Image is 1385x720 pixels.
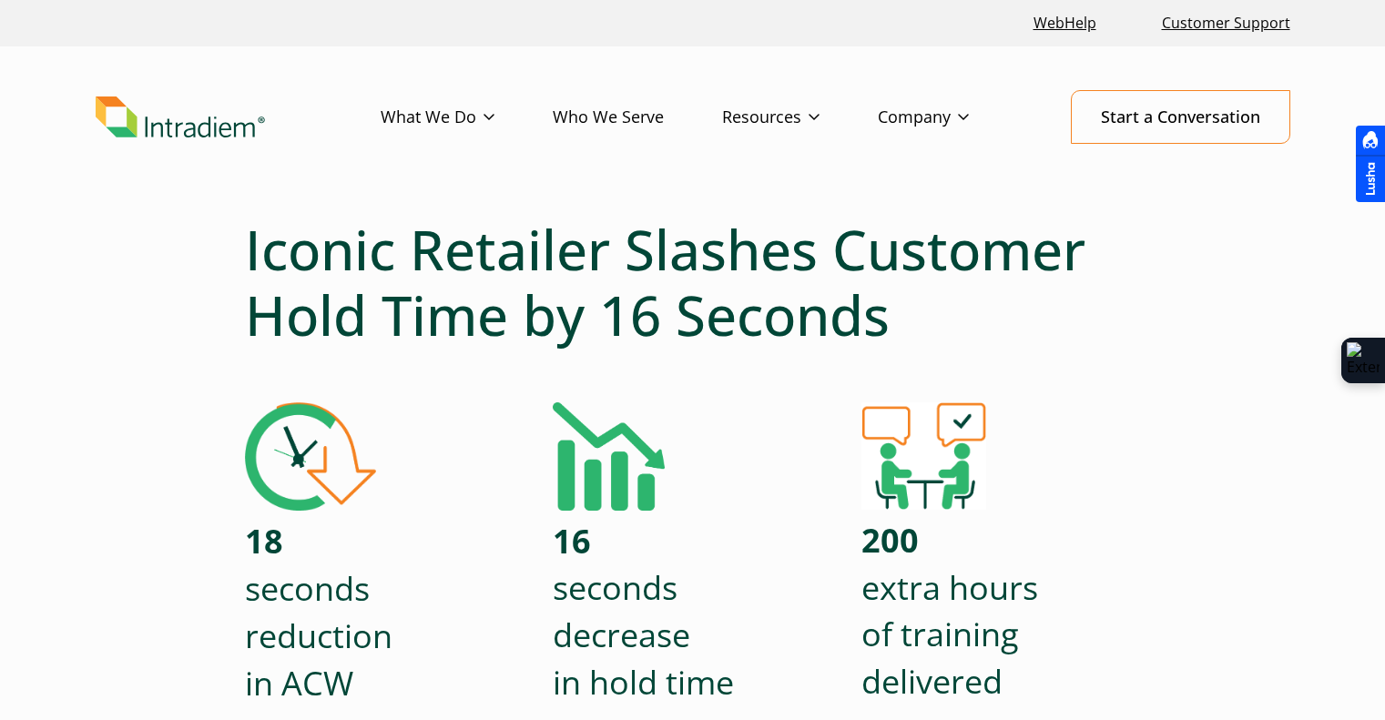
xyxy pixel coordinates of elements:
p: seconds decrease in hold time [553,518,734,706]
h1: Iconic Retailer Slashes Customer Hold Time by 16 Seconds [245,217,1141,348]
a: Who We Serve [553,91,722,144]
p: seconds reduction in ACW [245,518,392,706]
strong: 16 [553,519,591,563]
strong: 200 [861,518,919,563]
a: Link opens in a new window [1026,4,1104,43]
strong: 18 [245,519,283,563]
p: extra hours of training delivered [861,517,1038,705]
img: Extension Icon [1347,342,1380,379]
a: Start a Conversation [1071,90,1290,144]
a: Link to homepage of Intradiem [96,96,381,138]
a: What We Do [381,91,553,144]
a: Resources [722,91,878,144]
img: Intradiem [96,96,265,138]
a: Customer Support [1155,4,1298,43]
a: Company [878,91,1027,144]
